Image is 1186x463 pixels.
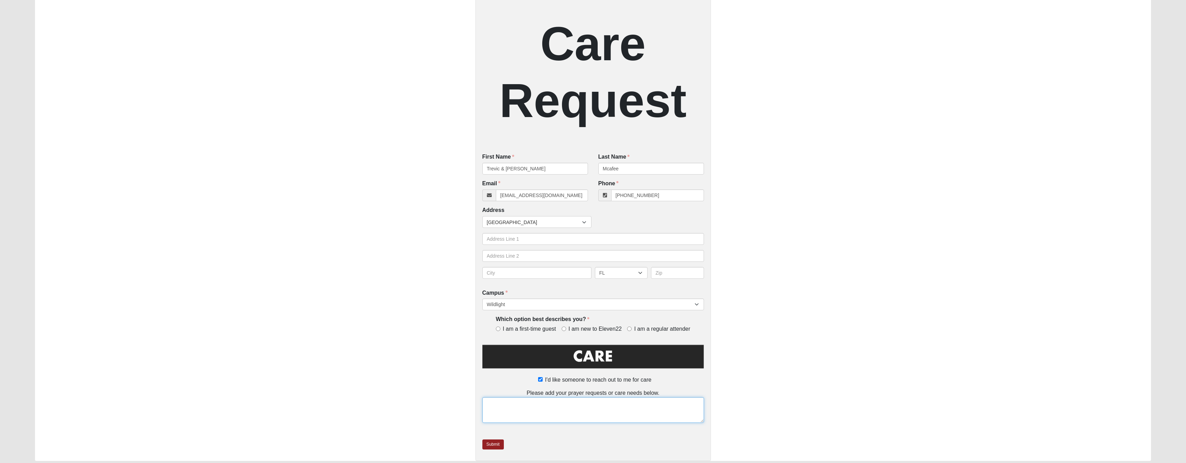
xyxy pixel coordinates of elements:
[482,343,704,374] img: Care.png
[482,250,704,262] input: Address Line 2
[482,16,704,130] h2: Care Request
[545,377,651,383] span: I'd like someone to reach out to me for care
[496,327,500,331] input: I am a first-time guest
[487,216,582,228] span: [GEOGRAPHIC_DATA]
[482,389,704,423] div: Please add your prayer requests or care needs below.
[598,153,630,161] label: Last Name
[482,289,508,297] label: Campus
[598,180,619,188] label: Phone
[482,206,505,214] label: Address
[538,377,543,382] input: I'd like someone to reach out to me for care
[627,327,632,331] input: I am a regular attender
[496,315,589,323] label: Which option best describes you?
[482,153,515,161] label: First Name
[569,325,622,333] span: I am new to Eleven22
[482,267,591,279] input: City
[651,267,704,279] input: Zip
[634,325,690,333] span: I am a regular attender
[482,180,501,188] label: Email
[503,325,556,333] span: I am a first-time guest
[482,233,704,245] input: Address Line 1
[562,327,566,331] input: I am new to Eleven22
[482,439,504,449] a: Submit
